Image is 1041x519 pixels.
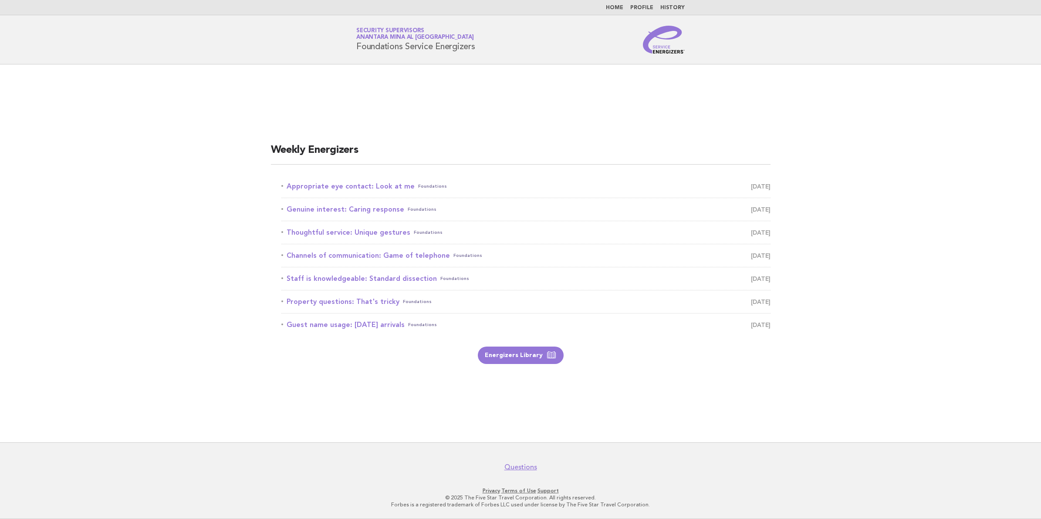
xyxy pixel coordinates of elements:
a: Support [537,488,559,494]
span: Foundations [414,226,443,239]
a: Channels of communication: Game of telephoneFoundations [DATE] [281,249,771,262]
a: Questions [504,463,537,472]
span: Foundations [403,296,432,308]
a: Thoughtful service: Unique gesturesFoundations [DATE] [281,226,771,239]
a: Profile [630,5,653,10]
span: [DATE] [751,249,771,262]
span: Foundations [408,319,437,331]
a: Privacy [483,488,500,494]
a: Property questions: That's trickyFoundations [DATE] [281,296,771,308]
span: Anantara Mina al [GEOGRAPHIC_DATA] [356,35,474,40]
p: · · [254,487,787,494]
p: Forbes is a registered trademark of Forbes LLC used under license by The Five Star Travel Corpora... [254,501,787,508]
a: Genuine interest: Caring responseFoundations [DATE] [281,203,771,216]
a: Security SupervisorsAnantara Mina al [GEOGRAPHIC_DATA] [356,28,474,40]
h1: Foundations Service Energizers [356,28,475,51]
img: Service Energizers [643,26,685,54]
a: Staff is knowledgeable: Standard dissectionFoundations [DATE] [281,273,771,285]
a: History [660,5,685,10]
a: Home [606,5,623,10]
h2: Weekly Energizers [271,143,771,165]
a: Energizers Library [478,347,564,364]
span: [DATE] [751,180,771,192]
span: Foundations [453,249,482,262]
span: Foundations [440,273,469,285]
span: Foundations [408,203,436,216]
span: [DATE] [751,296,771,308]
span: [DATE] [751,273,771,285]
span: Foundations [418,180,447,192]
a: Guest name usage: [DATE] arrivalsFoundations [DATE] [281,319,771,331]
a: Terms of Use [501,488,536,494]
span: [DATE] [751,226,771,239]
span: [DATE] [751,319,771,331]
p: © 2025 The Five Star Travel Corporation. All rights reserved. [254,494,787,501]
span: [DATE] [751,203,771,216]
a: Appropriate eye contact: Look at meFoundations [DATE] [281,180,771,192]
